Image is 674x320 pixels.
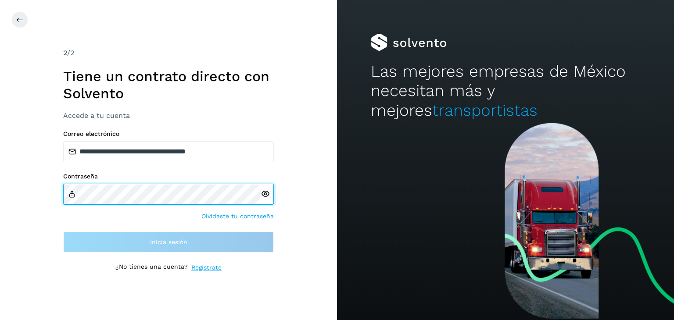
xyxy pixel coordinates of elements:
[115,263,188,272] p: ¿No tienes una cuenta?
[191,263,222,272] a: Regístrate
[63,49,67,57] span: 2
[432,101,538,120] span: transportistas
[63,68,274,102] h1: Tiene un contrato directo con Solvento
[371,62,640,120] h2: Las mejores empresas de México necesitan más y mejores
[63,130,274,138] label: Correo electrónico
[63,48,274,58] div: /2
[150,239,187,245] span: Inicia sesión
[63,173,274,180] label: Contraseña
[63,231,274,252] button: Inicia sesión
[201,212,274,221] a: Olvidaste tu contraseña
[63,111,274,120] h3: Accede a tu cuenta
